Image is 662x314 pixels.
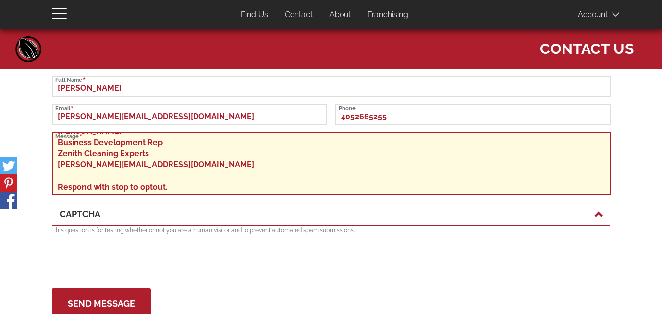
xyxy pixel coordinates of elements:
[277,5,320,24] a: Contact
[52,240,201,278] iframe: reCAPTCHA
[52,76,611,97] input: Full Name
[335,104,611,125] input: Phone
[52,104,327,125] input: Email
[322,5,358,24] a: About
[233,5,275,24] a: Find Us
[60,208,603,220] a: CAPTCHA
[540,34,634,59] span: Contact Us
[360,5,416,24] a: Franchising
[52,226,610,235] p: This question is for testing whether or not you are a human visitor and to prevent automated spam...
[14,34,43,64] a: Home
